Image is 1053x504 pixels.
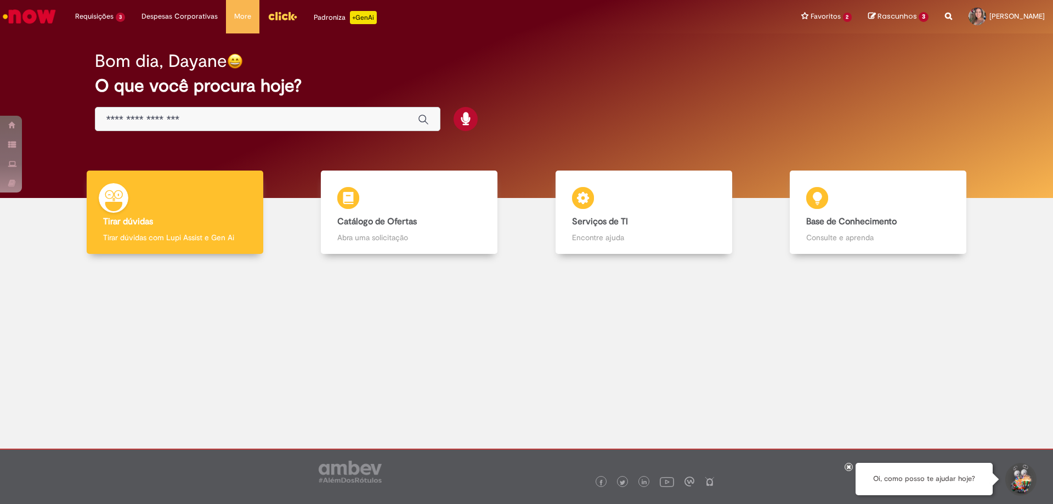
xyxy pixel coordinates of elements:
span: 3 [116,13,125,22]
span: 2 [843,13,852,22]
span: Rascunhos [877,11,917,21]
img: logo_footer_facebook.png [598,480,604,485]
button: Iniciar Conversa de Suporte [1004,463,1037,496]
span: 3 [919,12,929,22]
a: Serviços de TI Encontre ajuda [526,171,761,254]
b: Catálogo de Ofertas [337,216,417,227]
img: logo_footer_naosei.png [705,477,715,486]
img: logo_footer_twitter.png [620,480,625,485]
b: Serviços de TI [572,216,628,227]
span: [PERSON_NAME] [989,12,1045,21]
a: Rascunhos [868,12,929,22]
p: Encontre ajuda [572,232,716,243]
b: Base de Conhecimento [806,216,897,227]
p: Tirar dúvidas com Lupi Assist e Gen Ai [103,232,247,243]
div: Padroniza [314,11,377,24]
a: Base de Conhecimento Consulte e aprenda [761,171,996,254]
b: Tirar dúvidas [103,216,153,227]
a: Catálogo de Ofertas Abra uma solicitação [292,171,527,254]
img: logo_footer_workplace.png [684,477,694,486]
img: logo_footer_youtube.png [660,474,674,489]
a: Tirar dúvidas Tirar dúvidas com Lupi Assist e Gen Ai [58,171,292,254]
div: Oi, como posso te ajudar hoje? [856,463,993,495]
p: +GenAi [350,11,377,24]
h2: Bom dia, Dayane [95,52,227,71]
p: Abra uma solicitação [337,232,481,243]
img: logo_footer_ambev_rotulo_gray.png [319,461,382,483]
img: happy-face.png [227,53,243,69]
p: Consulte e aprenda [806,232,950,243]
span: Favoritos [811,11,841,22]
img: click_logo_yellow_360x200.png [268,8,297,24]
h2: O que você procura hoje? [95,76,959,95]
span: Requisições [75,11,114,22]
span: Despesas Corporativas [141,11,218,22]
img: logo_footer_linkedin.png [642,479,647,486]
img: ServiceNow [1,5,58,27]
span: More [234,11,251,22]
